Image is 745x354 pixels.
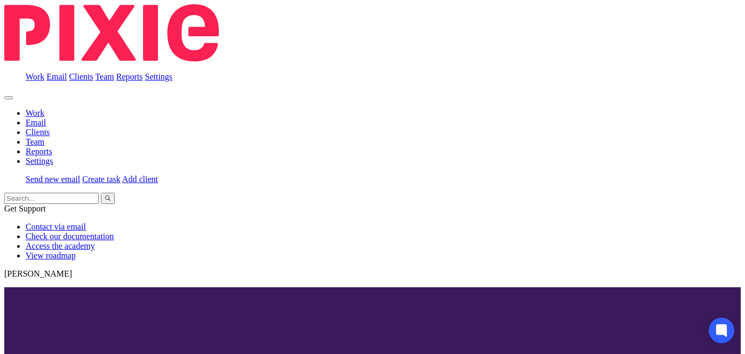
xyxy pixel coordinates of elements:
[26,137,44,146] a: Team
[95,72,114,81] a: Team
[26,156,53,166] a: Settings
[46,72,67,81] a: Email
[4,4,219,61] img: Pixie
[101,193,115,204] button: Search
[26,128,50,137] a: Clients
[4,204,46,213] span: Get Support
[82,175,121,184] a: Create task
[26,251,76,260] a: View roadmap
[116,72,143,81] a: Reports
[122,175,158,184] a: Add client
[4,269,741,279] p: [PERSON_NAME]
[26,108,44,117] a: Work
[145,72,173,81] a: Settings
[26,118,46,127] a: Email
[26,241,95,250] a: Access the academy
[26,147,52,156] a: Reports
[69,72,93,81] a: Clients
[26,72,44,81] a: Work
[26,232,114,241] a: Check our documentation
[26,222,86,231] a: Contact via email
[26,175,80,184] a: Send new email
[4,193,99,204] input: Search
